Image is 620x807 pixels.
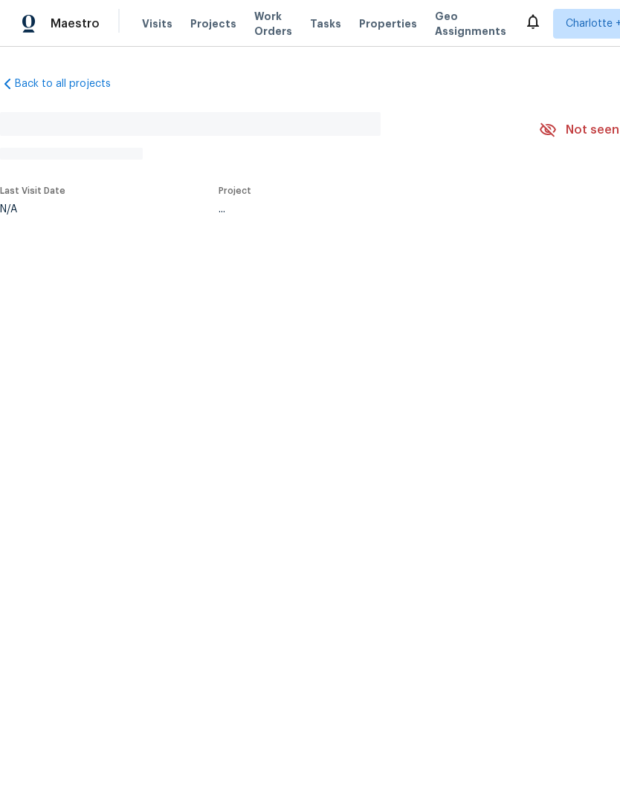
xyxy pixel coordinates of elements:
span: Projects [190,16,236,31]
div: ... [219,204,504,215]
span: Work Orders [254,9,292,39]
span: Geo Assignments [435,9,506,39]
span: Properties [359,16,417,31]
span: Maestro [51,16,100,31]
span: Project [219,186,251,195]
span: Tasks [310,19,341,29]
span: Visits [142,16,172,31]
